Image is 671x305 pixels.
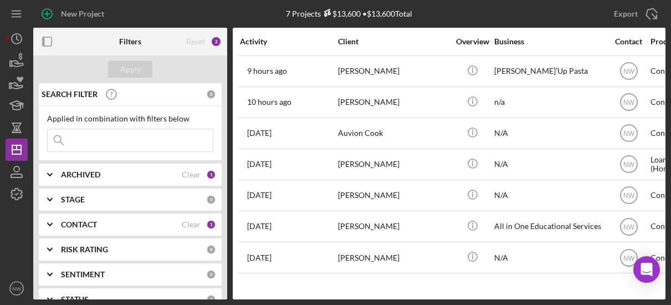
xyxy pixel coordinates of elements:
b: STAGE [61,195,85,204]
text: NW [12,286,22,292]
div: Contact [608,37,649,46]
div: [PERSON_NAME] [338,212,449,241]
b: RISK RATING [61,245,108,254]
text: NW [623,192,635,200]
div: 1 [206,170,216,180]
div: Open Intercom Messenger [633,256,660,283]
b: Filters [119,37,141,46]
div: N/A [494,150,605,179]
div: 2 [211,36,222,47]
button: Apply [108,61,152,78]
div: Reset [186,37,205,46]
text: NW [623,99,635,106]
b: SEARCH FILTER [42,90,98,99]
div: [PERSON_NAME] [338,243,449,272]
text: NW [623,254,635,262]
div: [PERSON_NAME] [338,150,449,179]
text: NW [623,68,635,75]
div: Clear [182,170,201,179]
div: [PERSON_NAME]’Up Pasta [494,57,605,86]
div: Auvion Cook [338,119,449,148]
div: New Project [61,3,104,25]
div: All in One Educational Services [494,212,605,241]
button: New Project [33,3,115,25]
text: NW [623,130,635,138]
time: 2025-09-04 19:05 [247,67,287,75]
div: Business [494,37,605,46]
div: Activity [240,37,337,46]
div: [PERSON_NAME] [338,57,449,86]
b: STATUS [61,295,89,304]
time: 2025-08-15 01:31 [247,253,272,262]
div: Apply [120,61,141,78]
div: Client [338,37,449,46]
div: 7 Projects • $13,600 Total [286,9,412,18]
div: 0 [206,294,216,304]
div: N/A [494,119,605,148]
b: SENTIMENT [61,270,105,279]
div: Applied in combination with filters below [47,114,213,123]
div: 0 [206,89,216,99]
div: N/A [494,243,605,272]
div: N/A [494,181,605,210]
text: NW [623,223,635,231]
time: 2025-09-04 18:52 [247,98,291,106]
button: Export [603,3,665,25]
div: n/a [494,88,605,117]
b: ARCHIVED [61,170,100,179]
time: 2025-09-03 15:01 [247,191,272,200]
div: 0 [206,245,216,255]
div: [PERSON_NAME] [338,88,449,117]
div: $13,600 [321,9,361,18]
div: 0 [206,270,216,279]
b: CONTACT [61,220,97,229]
button: NW [6,277,28,299]
div: 1 [206,220,216,230]
div: Clear [182,220,201,229]
time: 2025-08-21 22:48 [247,222,272,231]
div: Overview [452,37,493,46]
time: 2025-08-31 21:53 [247,160,272,169]
div: Export [614,3,638,25]
div: 0 [206,195,216,205]
div: [PERSON_NAME] [338,181,449,210]
text: NW [623,161,635,169]
time: 2025-09-03 23:55 [247,129,272,138]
